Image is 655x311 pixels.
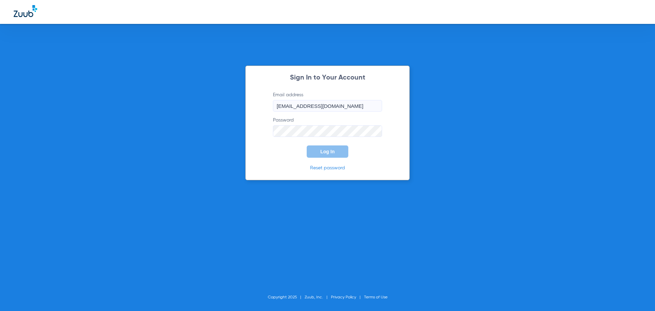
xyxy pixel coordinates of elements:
[273,100,382,112] input: Email address
[268,294,305,301] li: Copyright 2025
[621,278,655,311] iframe: Chat Widget
[364,295,388,299] a: Terms of Use
[305,294,331,301] li: Zuub, Inc.
[263,74,392,81] h2: Sign In to Your Account
[331,295,356,299] a: Privacy Policy
[273,117,382,137] label: Password
[273,91,382,112] label: Email address
[320,149,335,154] span: Log In
[273,125,382,137] input: Password
[310,166,345,170] a: Reset password
[14,5,37,17] img: Zuub Logo
[307,145,348,158] button: Log In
